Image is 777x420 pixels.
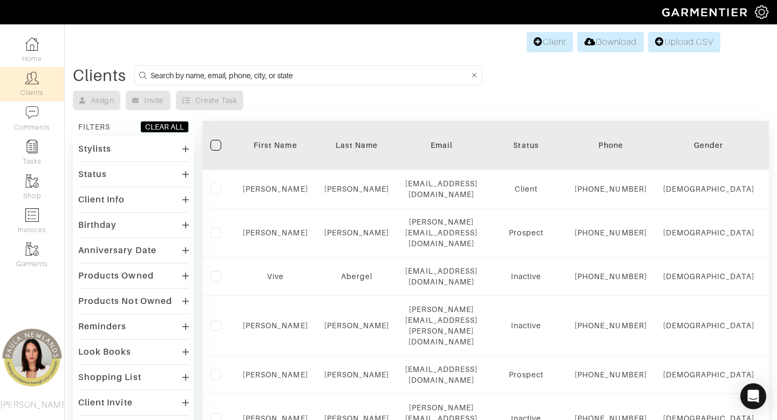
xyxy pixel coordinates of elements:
div: Status [494,140,558,151]
a: [PERSON_NAME] [324,370,390,379]
th: Toggle SortBy [316,121,398,170]
div: Clients [73,70,126,81]
img: gear-icon-white-bd11855cb880d31180b6d7d6211b90ccbf57a29d726f0c71d8c61bd08dd39cc2.png [755,5,768,19]
div: [EMAIL_ADDRESS][DOMAIN_NAME] [405,178,478,200]
a: Upload CSV [648,32,720,52]
div: Phone [575,140,647,151]
a: [PERSON_NAME] [243,185,308,193]
img: reminder-icon-8004d30b9f0a5d33ae49ab947aed9ed385cf756f9e5892f1edd6e32f2345188e.png [25,140,39,153]
div: [PHONE_NUMBER] [575,184,647,194]
div: Last Name [324,140,390,151]
button: CLEAR ALL [140,121,189,133]
div: Inactive [494,320,558,331]
div: [PHONE_NUMBER] [575,271,647,282]
div: Gender [663,140,754,151]
div: Products Owned [78,270,154,281]
div: Prospect [494,227,558,238]
div: Anniversary Date [78,245,156,256]
div: Email [405,140,478,151]
div: [DEMOGRAPHIC_DATA] [663,369,754,380]
div: [DEMOGRAPHIC_DATA] [663,227,754,238]
div: [PHONE_NUMBER] [575,369,647,380]
a: [PERSON_NAME] [324,321,390,330]
img: orders-icon-0abe47150d42831381b5fb84f609e132dff9fe21cb692f30cb5eec754e2cba89.png [25,208,39,222]
div: Inactive [494,271,558,282]
img: garments-icon-b7da505a4dc4fd61783c78ac3ca0ef83fa9d6f193b1c9dc38574b1d14d53ca28.png [25,242,39,256]
div: [PERSON_NAME][EMAIL_ADDRESS][DOMAIN_NAME] [405,216,478,249]
div: Client Info [78,194,125,205]
div: First Name [243,140,308,151]
img: comment-icon-a0a6a9ef722e966f86d9cbdc48e553b5cf19dbc54f86b18d962a5391bc8f6eb6.png [25,106,39,119]
div: [PERSON_NAME][EMAIL_ADDRESS][PERSON_NAME][DOMAIN_NAME] [405,304,478,347]
div: [DEMOGRAPHIC_DATA] [663,184,754,194]
input: Search by name, email, phone, city, or state [151,69,469,82]
th: Toggle SortBy [655,121,762,170]
div: [EMAIL_ADDRESS][DOMAIN_NAME] [405,266,478,287]
div: Look Books [78,347,132,357]
a: [PERSON_NAME] [324,185,390,193]
th: Toggle SortBy [486,121,567,170]
div: Birthday [78,220,117,231]
img: garments-icon-b7da505a4dc4fd61783c78ac3ca0ef83fa9d6f193b1c9dc38574b1d14d53ca28.png [25,174,39,188]
a: Client [527,32,573,52]
div: CLEAR ALL [145,121,184,132]
a: Download [577,32,644,52]
img: dashboard-icon-dbcd8f5a0b271acd01030246c82b418ddd0df26cd7fceb0bd07c9910d44c42f6.png [25,37,39,51]
div: Prospect [494,369,558,380]
div: Client [494,184,558,194]
div: [EMAIL_ADDRESS][DOMAIN_NAME] [405,364,478,385]
div: Reminders [78,321,126,332]
a: Vive [267,272,284,281]
a: [PERSON_NAME] [324,228,390,237]
th: Toggle SortBy [235,121,316,170]
div: Open Intercom Messenger [740,383,766,409]
a: Abergel [341,272,372,281]
div: Stylists [78,144,111,154]
a: [PERSON_NAME] [243,370,308,379]
div: FILTERS [78,121,110,132]
div: Shopping List [78,372,141,383]
div: [DEMOGRAPHIC_DATA] [663,320,754,331]
img: clients-icon-6bae9207a08558b7cb47a8932f037763ab4055f8c8b6bfacd5dc20c3e0201464.png [25,71,39,85]
div: Client Invite [78,397,133,408]
img: garmentier-logo-header-white-b43fb05a5012e4ada735d5af1a66efaba907eab6374d6393d1fbf88cb4ef424d.png [657,3,755,22]
div: [PHONE_NUMBER] [575,227,647,238]
a: [PERSON_NAME] [243,321,308,330]
div: Status [78,169,107,180]
div: [DEMOGRAPHIC_DATA] [663,271,754,282]
div: [PHONE_NUMBER] [575,320,647,331]
div: Products Not Owned [78,296,172,307]
a: [PERSON_NAME] [243,228,308,237]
